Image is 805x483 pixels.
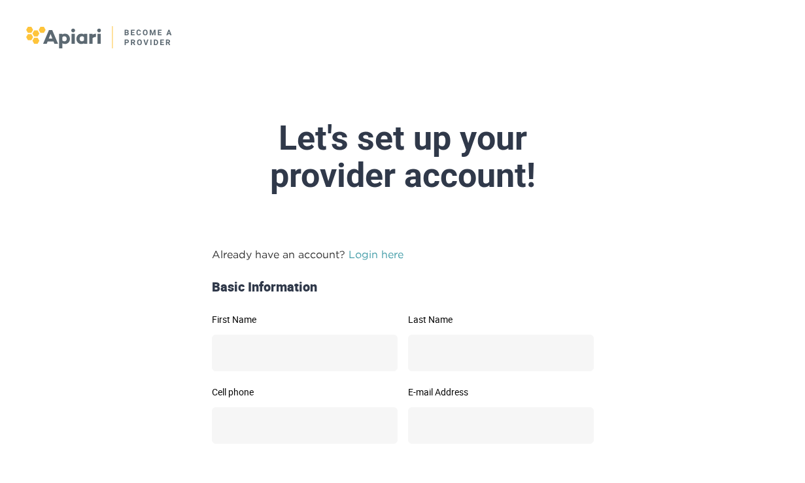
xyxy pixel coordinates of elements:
p: Already have an account? [212,246,594,262]
div: Let's set up your provider account! [94,120,711,194]
div: Basic Information [207,278,599,297]
label: E-mail Address [408,388,594,397]
a: Login here [349,248,403,260]
img: logo [26,26,173,48]
label: First Name [212,315,398,324]
label: Last Name [408,315,594,324]
label: Cell phone [212,388,398,397]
